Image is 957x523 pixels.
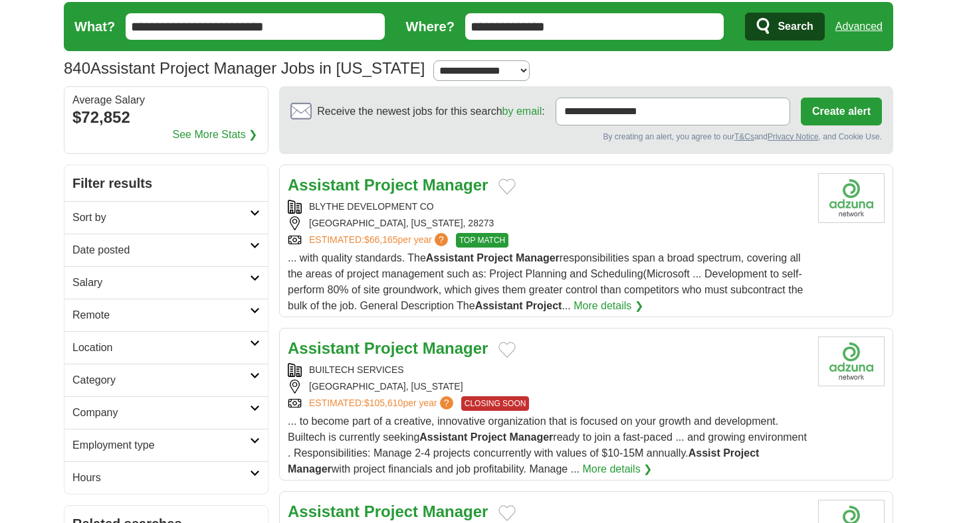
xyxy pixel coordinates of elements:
[461,396,530,411] span: CLOSING SOON
[288,339,488,357] a: Assistant Project Manager
[74,17,115,37] label: What?
[173,127,258,143] a: See More Stats ❯
[288,176,360,194] strong: Assistant
[364,502,418,520] strong: Project
[768,132,819,141] a: Privacy Notice
[64,364,268,396] a: Category
[574,298,643,314] a: More details ❯
[72,210,250,226] h2: Sort by
[835,13,883,40] a: Advanced
[288,252,803,311] span: ... with quality standards. The responsibilities span a broad spectrum, covering all the areas of...
[423,176,488,194] strong: Manager
[406,17,455,37] label: Where?
[64,266,268,299] a: Salary
[582,461,652,477] a: More details ❯
[364,234,398,245] span: $66,165
[72,275,250,291] h2: Salary
[419,431,467,443] strong: Assistant
[477,252,512,263] strong: Project
[818,336,885,386] img: Company logo
[745,13,824,40] button: Search
[475,300,523,311] strong: Assistant
[309,233,451,248] a: ESTIMATED:$66,165per year?
[689,447,720,459] strong: Assist
[364,339,418,357] strong: Project
[288,200,807,214] div: BLYTHE DEVELOPMENT CO
[72,372,250,388] h2: Category
[516,252,560,263] strong: Manager
[309,396,456,411] a: ESTIMATED:$105,610per year?
[72,405,250,421] h2: Company
[64,461,268,494] a: Hours
[64,234,268,266] a: Date posted
[72,340,250,356] h2: Location
[288,502,360,520] strong: Assistant
[435,233,448,246] span: ?
[426,252,474,263] strong: Assistant
[778,13,813,40] span: Search
[64,56,90,80] span: 840
[734,132,754,141] a: T&Cs
[498,342,516,358] button: Add to favorite jobs
[64,396,268,429] a: Company
[72,95,260,106] div: Average Salary
[801,98,882,125] button: Create alert
[288,363,807,377] div: BUILTECH SERVICES
[64,429,268,461] a: Employment type
[288,463,332,475] strong: Manager
[423,339,488,357] strong: Manager
[288,380,807,394] div: [GEOGRAPHIC_DATA], [US_STATE]
[64,331,268,364] a: Location
[64,201,268,234] a: Sort by
[423,502,488,520] strong: Manager
[72,470,250,486] h2: Hours
[526,300,562,311] strong: Project
[498,179,516,194] button: Add to favorite jobs
[64,165,268,201] h2: Filter results
[440,396,453,410] span: ?
[818,173,885,223] img: Company logo
[72,437,250,453] h2: Employment type
[288,415,807,475] span: ... to become part of a creative, innovative organization that is focused on your growth and deve...
[502,106,542,117] a: by email
[72,242,250,258] h2: Date posted
[498,505,516,521] button: Add to favorite jobs
[288,216,807,230] div: [GEOGRAPHIC_DATA], [US_STATE], 28273
[72,307,250,323] h2: Remote
[290,131,882,143] div: By creating an alert, you agree to our and , and Cookie Use.
[456,233,508,248] span: TOP MATCH
[288,502,488,520] a: Assistant Project Manager
[723,447,759,459] strong: Project
[288,176,488,194] a: Assistant Project Manager
[64,59,425,77] h1: Assistant Project Manager Jobs in [US_STATE]
[471,431,506,443] strong: Project
[317,104,544,119] span: Receive the newest jobs for this search :
[510,431,554,443] strong: Manager
[364,398,403,408] span: $105,610
[72,106,260,129] div: $72,852
[364,176,418,194] strong: Project
[64,299,268,331] a: Remote
[288,339,360,357] strong: Assistant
